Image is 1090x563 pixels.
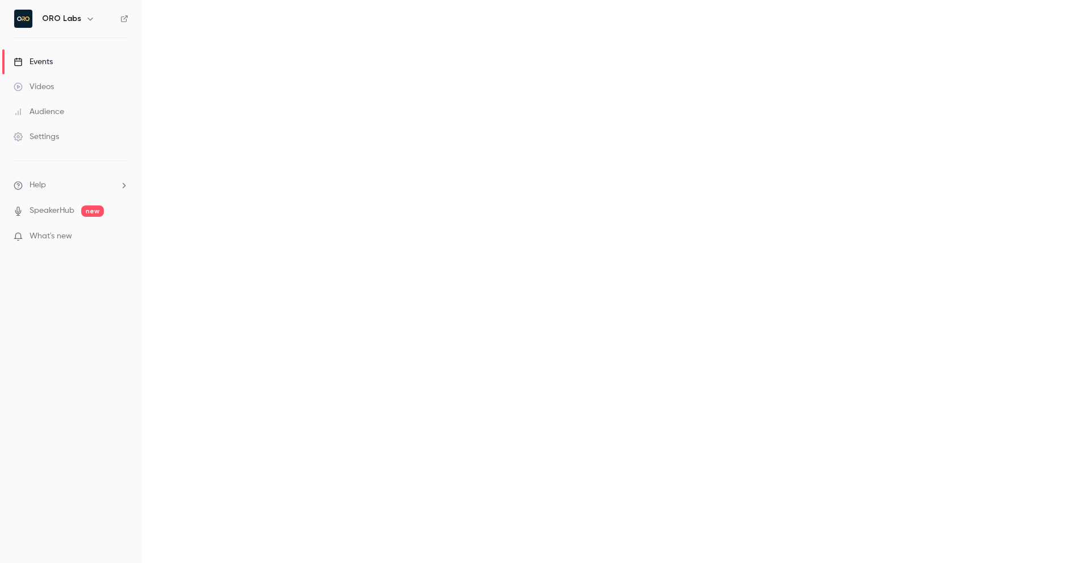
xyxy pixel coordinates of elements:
h6: ORO Labs [42,13,81,24]
span: What's new [30,230,72,242]
div: Events [14,56,53,68]
li: help-dropdown-opener [14,179,128,191]
span: new [81,205,104,217]
img: ORO Labs [14,10,32,28]
div: Videos [14,81,54,93]
div: Audience [14,106,64,117]
a: SpeakerHub [30,205,74,217]
div: Settings [14,131,59,142]
span: Help [30,179,46,191]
